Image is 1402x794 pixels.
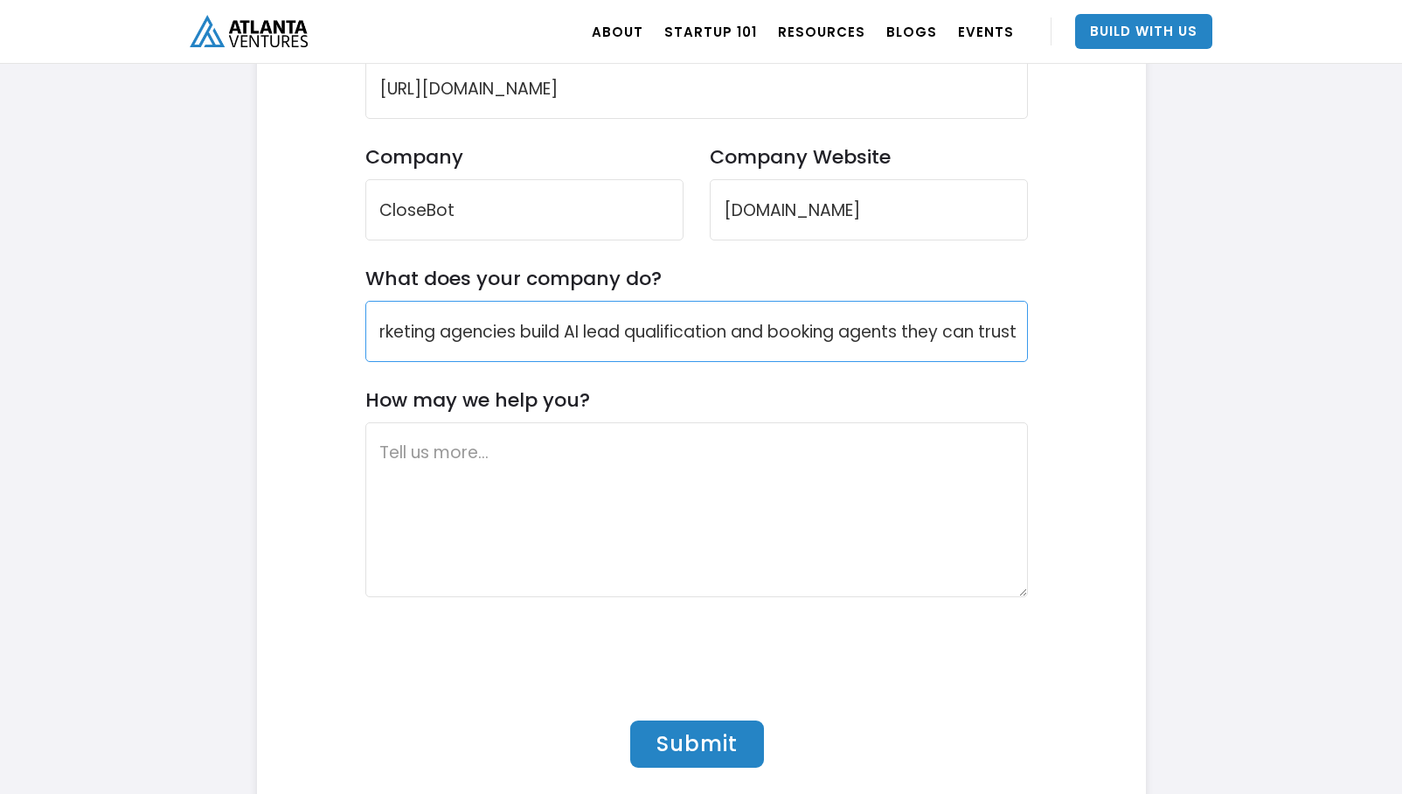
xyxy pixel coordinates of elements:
[592,7,643,56] a: ABOUT
[958,7,1014,56] a: EVENTS
[1075,14,1212,49] a: Build With Us
[365,267,662,290] label: What does your company do?
[886,7,937,56] a: BLOGS
[365,615,631,683] iframe: reCAPTCHA
[630,721,764,768] input: Submit
[365,58,1028,119] input: LinkedIn
[778,7,865,56] a: RESOURCES
[710,145,1028,169] label: Company Website
[365,301,1028,362] input: Company Description
[365,388,590,412] label: How may we help you?
[365,179,684,240] input: Company Name
[710,179,1028,240] input: Company Website
[664,7,757,56] a: Startup 101
[365,145,684,169] label: Company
